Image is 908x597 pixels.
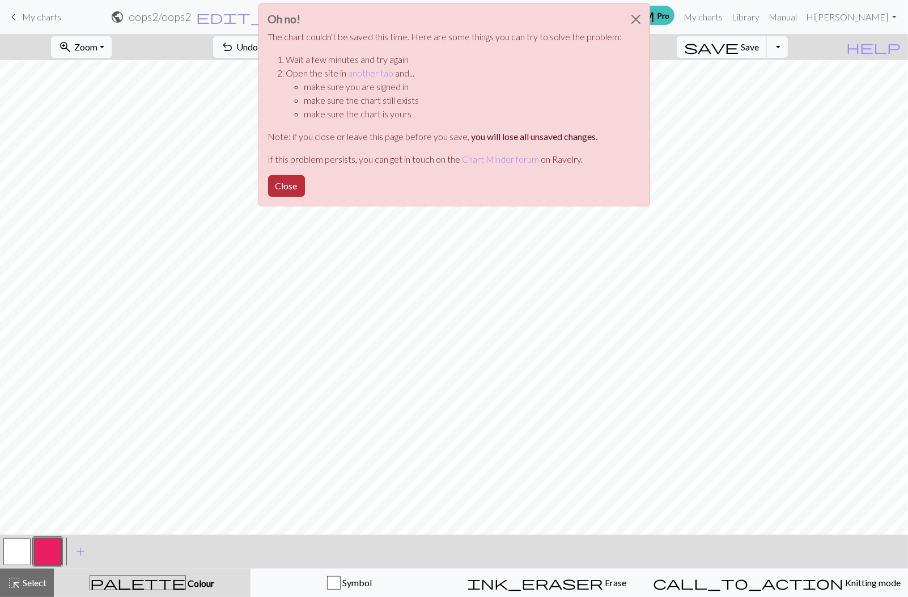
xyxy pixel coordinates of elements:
[467,575,603,591] span: ink_eraser
[304,94,622,107] li: make sure the chart still exists
[341,577,372,588] span: Symbol
[286,53,622,66] li: Wait a few minutes and try again
[304,80,622,94] li: make sure you are signed in
[472,131,598,142] strong: you will lose all unsaved changes.
[448,569,646,597] button: Erase
[268,175,305,197] button: Close
[653,575,843,591] span: call_to_action
[21,577,46,588] span: Select
[90,575,185,591] span: palette
[349,67,394,78] a: another tab
[843,577,901,588] span: Knitting mode
[304,107,622,121] li: make sure the chart is yours
[7,575,21,591] span: highlight_alt
[268,153,622,166] p: If this problem persists, you can get in touch on the on Ravelry.
[286,66,622,121] li: Open the site in and...
[622,3,650,35] button: Close
[463,154,540,164] a: Chart Minder forum
[268,12,622,26] h3: Oh no!
[268,30,622,44] p: The chart couldn't be saved this time. Here are some things you can try to solve the problem:
[268,130,622,143] p: Note: if you close or leave this page before you save,
[54,569,251,597] button: Colour
[186,578,214,588] span: Colour
[646,569,908,597] button: Knitting mode
[251,569,448,597] button: Symbol
[74,544,87,560] span: add
[603,577,626,588] span: Erase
